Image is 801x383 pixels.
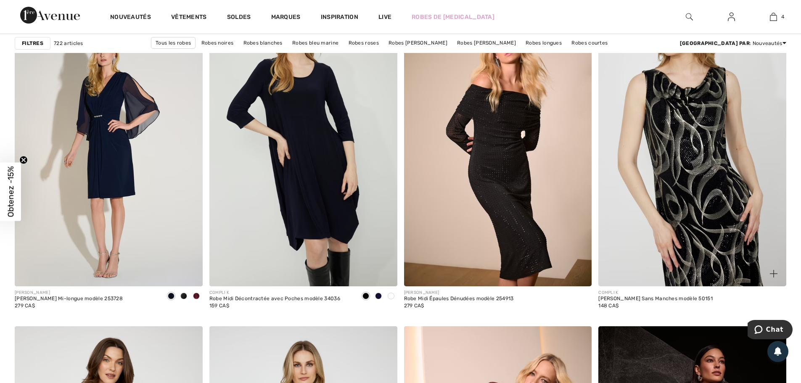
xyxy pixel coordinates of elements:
[20,7,80,24] img: 1ère Avenue
[770,12,777,22] img: Mon panier
[372,290,385,304] div: Navy
[209,5,397,286] img: Robe Midi Décontractée avec Poches modèle 34036. Noir
[360,290,372,304] div: Black
[197,37,238,48] a: Robes noires
[680,40,750,46] strong: [GEOGRAPHIC_DATA] par
[453,37,520,48] a: Robes [PERSON_NAME]
[209,290,340,296] div: COMPLI K
[6,166,16,217] span: Obtenez -15%
[521,37,566,48] a: Robes longues
[721,12,742,22] a: Se connecter
[110,13,151,22] a: Nouveautés
[54,40,83,47] span: 722 articles
[177,290,190,304] div: Black
[151,37,196,49] a: Tous les robes
[19,156,28,164] button: Close teaser
[209,303,229,309] span: 159 CA$
[15,296,123,302] div: [PERSON_NAME] Mi-longue modèle 253728
[598,5,786,286] a: Robe Fourreau Sans Manches modèle 50151. As sample
[165,290,177,304] div: Midnight Blue
[404,296,514,302] div: Robe Midi Épaules Dénudées modèle 254913
[190,290,203,304] div: Merlot
[288,37,343,48] a: Robes bleu marine
[567,37,612,48] a: Robes courtes
[15,290,123,296] div: [PERSON_NAME]
[781,13,784,21] span: 4
[748,320,793,341] iframe: Ouvre un widget dans lequel vous pouvez chatter avec l’un de nos agents
[271,13,301,22] a: Marques
[598,296,713,302] div: [PERSON_NAME] Sans Manches modèle 50151
[22,40,43,47] strong: Filtres
[385,290,397,304] div: Teal
[598,290,713,296] div: COMPLI K
[728,12,735,22] img: Mes infos
[384,37,452,48] a: Robes [PERSON_NAME]
[378,13,391,21] a: Live
[770,270,777,277] img: plus_v2.svg
[227,13,251,22] a: Soldes
[680,40,786,47] div: : Nouveautés
[404,5,592,286] img: Robe Midi Épaules Dénudées modèle 254913. Noir
[321,13,358,22] span: Inspiration
[404,303,424,309] span: 279 CA$
[598,303,619,309] span: 148 CA$
[412,13,494,21] a: Robes de [MEDICAL_DATA]
[171,13,207,22] a: Vêtements
[15,5,203,286] img: Robe Portefeuille Mi-longue modèle 253728. Noir
[209,296,340,302] div: Robe Midi Décontractée avec Poches modèle 34036
[686,12,693,22] img: recherche
[239,37,287,48] a: Robes blanches
[753,12,794,22] a: 4
[15,303,35,309] span: 279 CA$
[344,37,383,48] a: Robes roses
[404,290,514,296] div: [PERSON_NAME]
